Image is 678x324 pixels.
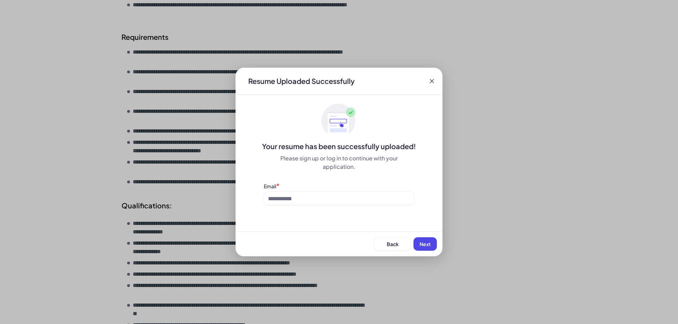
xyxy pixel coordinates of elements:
label: Email [264,183,276,189]
div: Please sign up or log in to continue with your application. [264,154,414,171]
span: Back [387,241,399,247]
span: Next [420,241,431,247]
div: Resume Uploaded Successfully [243,76,360,86]
img: ApplyedMaskGroup3.svg [321,103,357,139]
div: Your resume has been successfully uploaded! [236,141,442,151]
button: Next [414,237,437,251]
button: Back [374,237,411,251]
